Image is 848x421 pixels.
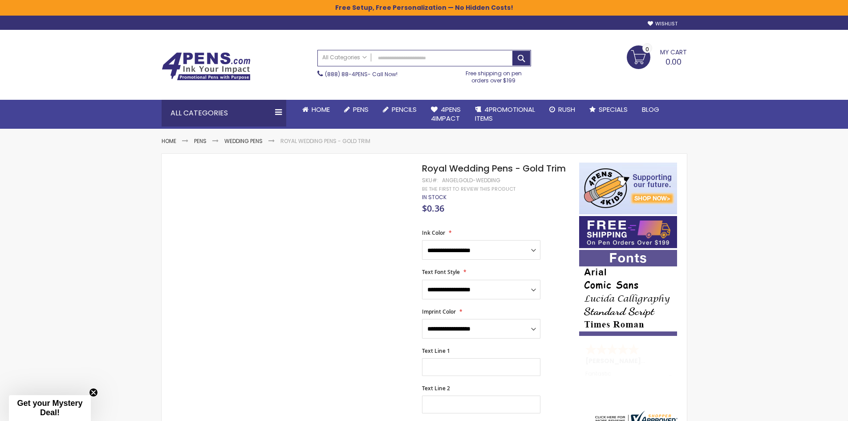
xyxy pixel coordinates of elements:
span: Pens [353,105,369,114]
span: Specials [599,105,628,114]
img: 4Pens Custom Pens and Promotional Products [162,52,251,81]
span: 4PROMOTIONAL ITEMS [475,105,535,123]
a: 0.00 0 [627,45,687,68]
a: Specials [582,100,635,119]
div: AngelGold-wedding [442,177,500,184]
img: 4pens 4 kids [579,163,677,214]
span: Imprint Color [422,308,456,315]
a: Wedding Pens [224,137,263,145]
span: Home [312,105,330,114]
a: Rush [542,100,582,119]
div: All Categories [162,100,286,127]
span: 0.00 [665,56,682,67]
div: Fantastic [585,371,672,377]
a: Pens [337,100,376,119]
span: Rush [558,105,575,114]
div: Free shipping on pen orders over $199 [456,66,531,84]
div: Get your Mystery Deal!Close teaser [9,395,91,421]
a: Blog [635,100,666,119]
span: All Categories [322,54,367,61]
a: (888) 88-4PENS [325,70,368,78]
span: 0 [645,45,649,53]
a: All Categories [318,50,371,65]
a: Pencils [376,100,424,119]
span: 4Pens 4impact [431,105,461,123]
li: Royal Wedding Pens - Gold Trim [280,138,370,145]
span: Royal Wedding Pens - Gold Trim [422,162,566,175]
a: Wishlist [648,20,678,27]
a: Home [162,137,176,145]
span: Text Line 2 [422,384,450,392]
span: Ink Color [422,229,445,237]
span: Text Font Style [422,268,460,276]
span: Pencils [392,105,417,114]
img: font-personalization-examples [579,250,677,336]
a: Be the first to review this product [422,186,515,192]
span: Blog [642,105,659,114]
button: Close teaser [89,388,98,397]
span: $0.36 [422,202,444,214]
a: 4PROMOTIONALITEMS [468,100,542,129]
span: - Call Now! [325,70,398,78]
div: Availability [422,194,446,201]
span: Get your Mystery Deal! [17,399,82,417]
span: Text Line 1 [422,347,450,355]
span: [PERSON_NAME] [585,356,644,365]
strong: SKU [422,176,438,184]
a: 4Pens4impact [424,100,468,129]
img: Free shipping on orders over $199 [579,216,677,248]
a: Pens [194,137,207,145]
span: In stock [422,193,446,201]
a: Home [295,100,337,119]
